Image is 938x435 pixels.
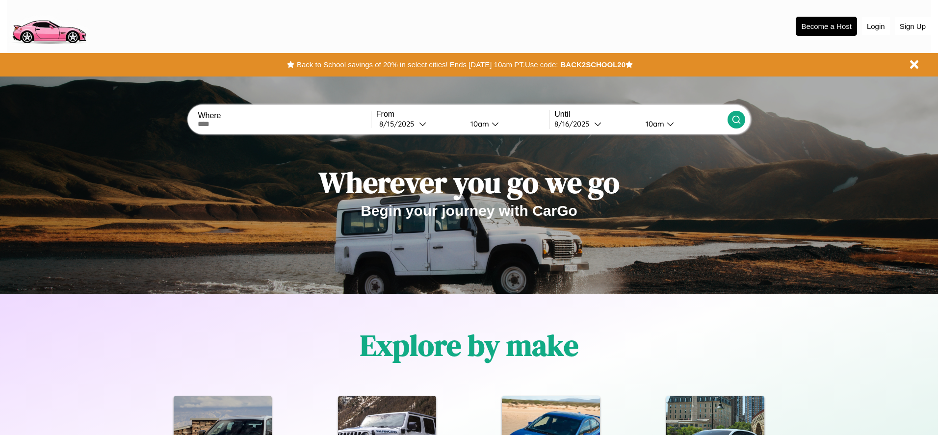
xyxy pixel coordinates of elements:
label: From [376,110,549,119]
div: 10am [466,119,492,128]
label: Where [198,111,370,120]
b: BACK2SCHOOL20 [560,60,625,69]
div: 8 / 15 / 2025 [379,119,419,128]
div: 8 / 16 / 2025 [554,119,594,128]
button: 10am [463,119,549,129]
button: Sign Up [895,17,931,35]
button: 8/15/2025 [376,119,463,129]
button: Become a Host [796,17,857,36]
img: logo [7,5,90,46]
button: Back to School savings of 20% in select cities! Ends [DATE] 10am PT.Use code: [294,58,560,72]
label: Until [554,110,727,119]
button: Login [862,17,890,35]
div: 10am [641,119,667,128]
button: 10am [638,119,727,129]
h1: Explore by make [360,325,578,365]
